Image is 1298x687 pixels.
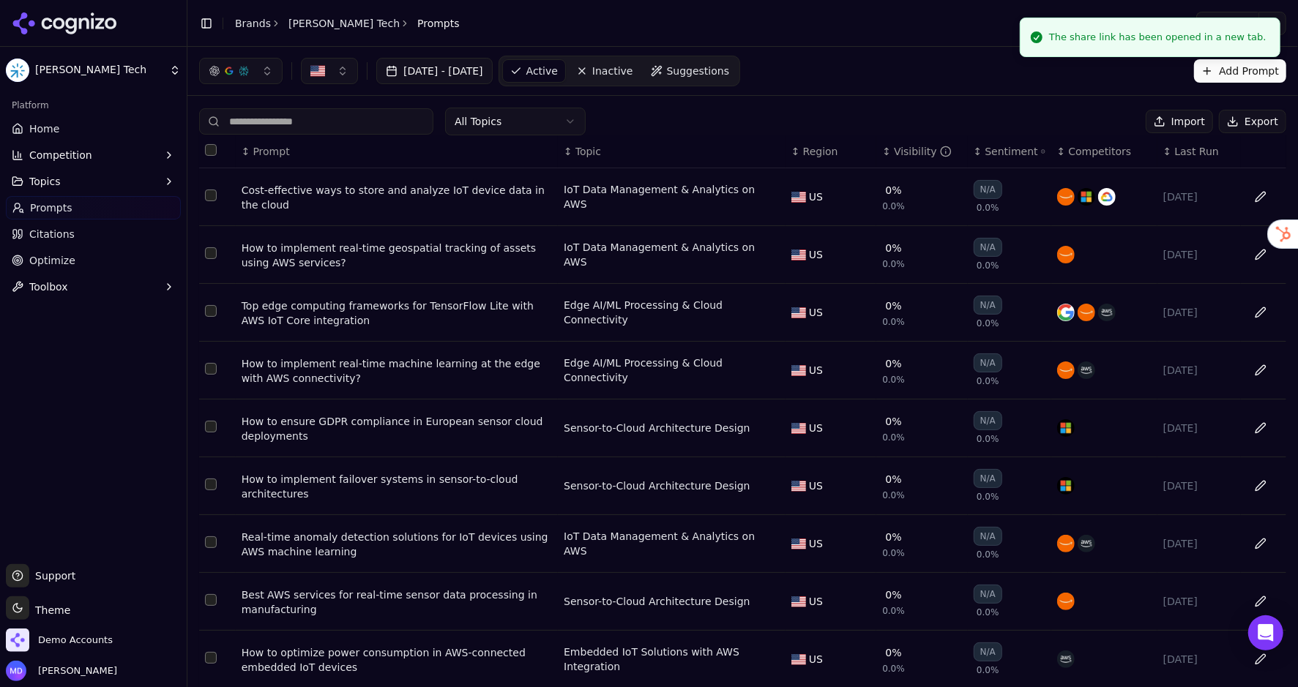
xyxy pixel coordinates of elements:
[1163,421,1235,435] div: [DATE]
[205,305,217,317] button: Select row 3
[1219,110,1286,133] button: Export
[242,183,552,212] a: Cost-effective ways to store and analyze IoT device data in the cloud
[886,472,902,487] div: 0%
[30,200,72,215] span: Prompts
[791,365,806,376] img: US flag
[791,481,806,492] img: US flag
[242,645,552,675] div: How to optimize power consumption in AWS-connected embedded IoT devices
[564,529,762,558] a: IoT Data Management & Analytics on AWS
[1163,594,1235,609] div: [DATE]
[242,414,552,443] a: How to ensure GDPR compliance in European sensor cloud deployments
[1057,477,1075,495] img: microsoft
[6,661,117,681] button: Open user button
[1163,305,1235,320] div: [DATE]
[977,491,999,503] span: 0.0%
[1049,30,1267,45] div: The share link has been opened in a new tab.
[803,144,838,159] span: Region
[29,253,75,268] span: Optimize
[242,472,552,501] a: How to implement failover systems in sensor-to-cloud architectures
[564,298,762,327] a: Edge AI/ML Processing & Cloud Connectivity
[974,296,1002,315] div: N/A
[564,645,762,674] div: Embedded IoT Solutions with AWS Integration
[1248,615,1283,650] div: Open Intercom Messenger
[791,192,806,203] img: US flag
[29,121,59,136] span: Home
[253,144,289,159] span: Prompt
[1057,304,1075,321] img: google
[242,587,552,617] a: Best AWS services for real-time sensor data processing in manufacturing
[809,363,823,378] span: US
[977,318,999,329] span: 0.0%
[235,18,271,29] a: Brands
[985,144,1045,159] div: Sentiment
[1098,188,1116,206] img: google cloud
[29,568,75,583] span: Support
[791,538,806,549] img: US flag
[1249,532,1272,555] button: Edit in sheet
[1163,189,1235,204] div: [DATE]
[882,374,905,386] span: 0.0%
[6,628,113,652] button: Open organization switcher
[1057,188,1075,206] img: amazon
[791,249,806,260] img: US flag
[882,547,905,559] span: 0.0%
[882,432,905,443] span: 0.0%
[6,59,29,82] img: Klika Tech
[569,59,641,83] a: Inactive
[6,628,29,652] img: Demo Accounts
[1051,135,1157,168] th: Competitors
[1057,361,1075,379] img: amazon
[1098,304,1116,321] img: aws
[564,356,762,385] a: Edge AI/ML Processing & Cloud Connectivity
[1078,361,1095,379] img: aws
[809,478,823,493] span: US
[1163,247,1235,262] div: [DATE]
[974,353,1002,372] div: N/A
[1249,474,1272,498] button: Edit in sheet
[526,64,558,78] span: Active
[1078,188,1095,206] img: microsoft
[894,144,952,159] div: Visibility
[6,275,181,299] button: Toolbox
[205,144,217,156] button: Select all rows
[417,16,460,31] span: Prompts
[235,16,460,31] nav: breadcrumb
[977,260,999,271] span: 0.0%
[876,135,967,168] th: brandMentionRate
[1057,650,1075,668] img: aws
[886,530,902,544] div: 0%
[205,594,217,606] button: Select row 8
[242,299,552,328] div: Top edge computing frameworks for TensorFlow Lite with AWS IoT Core integration
[205,652,217,664] button: Select row 9
[6,143,181,167] button: Competition
[1249,243,1272,266] button: Edit in sheet
[6,94,181,117] div: Platform
[1057,246,1075,263] img: amazon
[886,645,902,660] div: 0%
[1249,647,1272,671] button: Edit in sheet
[809,652,823,667] span: US
[882,258,905,270] span: 0.0%
[29,148,92,162] span: Competition
[1078,535,1095,552] img: aws
[1163,478,1235,493] div: [DATE]
[564,144,780,159] div: ↕Topic
[1157,135,1241,168] th: Last Run
[882,200,905,212] span: 0.0%
[242,530,552,559] a: Real-time anomaly detection solutions for IoT devices using AWS machine learning
[6,249,181,272] a: Optimize
[558,135,786,168] th: Topic
[791,144,870,159] div: ↕Region
[968,135,1051,168] th: sentiment
[974,527,1002,546] div: N/A
[205,421,217,432] button: Select row 5
[564,182,762,211] a: IoT Data Management & Analytics on AWS
[886,299,902,313] div: 0%
[564,421,750,435] div: Sensor-to-Cloud Architecture Design
[242,241,552,270] a: How to implement real-time geospatial tracking of assets using AWS services?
